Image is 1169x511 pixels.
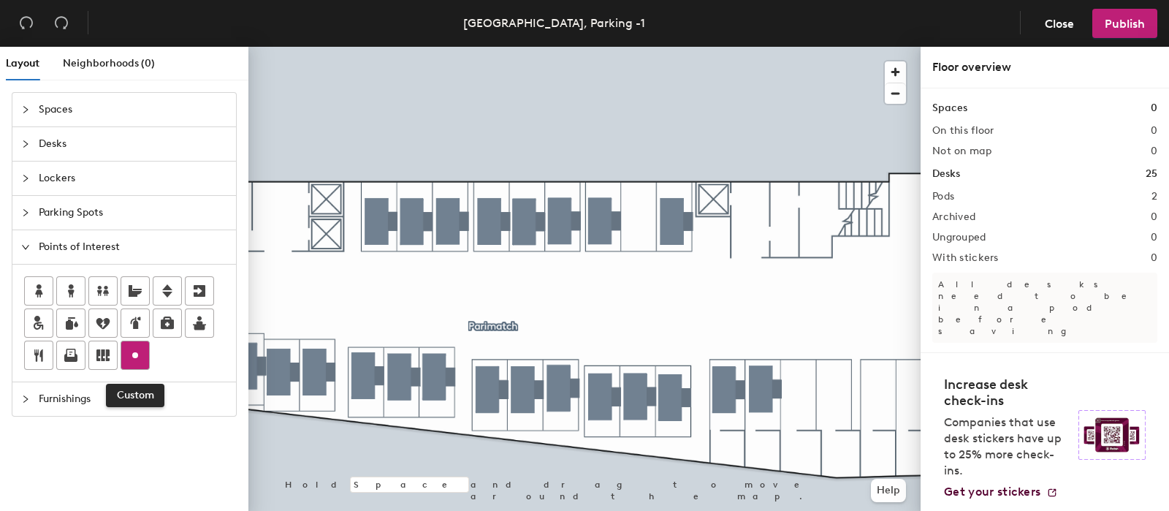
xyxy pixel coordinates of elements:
[47,9,76,38] button: Redo (⌘ + ⇧ + Z)
[944,415,1070,479] p: Companies that use desk stickers have up to 25% more check-ins.
[39,230,227,264] span: Points of Interest
[21,395,30,404] span: collapsed
[871,479,906,502] button: Help
[1146,166,1157,182] h1: 25
[932,273,1157,343] p: All desks need to be in a pod before saving
[39,127,227,161] span: Desks
[21,105,30,114] span: collapsed
[12,9,41,38] button: Undo (⌘ + Z)
[1105,17,1145,31] span: Publish
[121,341,150,370] button: Custom
[39,382,227,416] span: Furnishings
[1045,17,1074,31] span: Close
[944,485,1040,499] span: Get your stickers
[39,196,227,230] span: Parking Spots
[932,252,999,264] h2: With stickers
[21,243,30,251] span: expanded
[1151,100,1157,116] h1: 0
[932,232,986,243] h2: Ungrouped
[19,15,34,30] span: undo
[6,57,39,69] span: Layout
[21,174,30,183] span: collapsed
[1151,191,1157,202] h2: 2
[932,191,954,202] h2: Pods
[932,58,1157,76] div: Floor overview
[1151,252,1157,264] h2: 0
[932,100,967,116] h1: Spaces
[39,93,227,126] span: Spaces
[1092,9,1157,38] button: Publish
[21,140,30,148] span: collapsed
[932,125,994,137] h2: On this floor
[1078,410,1146,460] img: Sticker logo
[1032,9,1086,38] button: Close
[1151,232,1157,243] h2: 0
[932,211,975,223] h2: Archived
[1151,145,1157,157] h2: 0
[944,485,1058,499] a: Get your stickers
[63,57,155,69] span: Neighborhoods (0)
[39,162,227,195] span: Lockers
[932,145,991,157] h2: Not on map
[21,208,30,217] span: collapsed
[1151,125,1157,137] h2: 0
[944,376,1070,409] h4: Increase desk check-ins
[463,14,645,32] div: [GEOGRAPHIC_DATA], Parking -1
[932,166,960,182] h1: Desks
[1151,211,1157,223] h2: 0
